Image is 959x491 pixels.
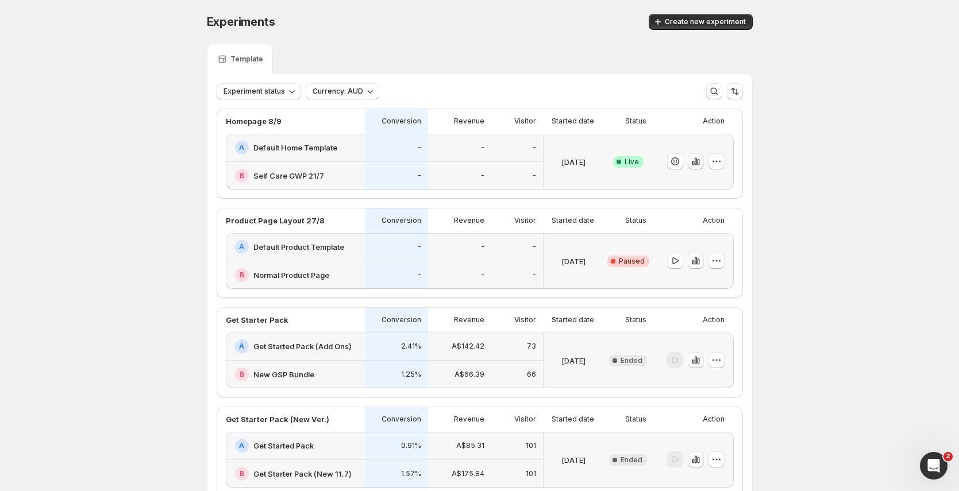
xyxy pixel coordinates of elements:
[418,143,421,152] p: -
[253,142,337,153] h2: Default Home Template
[418,242,421,252] p: -
[552,117,594,126] p: Started date
[533,270,536,280] p: -
[552,415,594,424] p: Started date
[226,115,282,127] p: Homepage 8/9
[454,415,484,424] p: Revenue
[456,441,484,450] p: A$85.31
[703,415,725,424] p: Action
[533,242,536,252] p: -
[649,14,753,30] button: Create new experiment
[382,117,421,126] p: Conversion
[253,341,352,352] h2: Get Started Pack (Add Ons)
[533,143,536,152] p: -
[526,441,536,450] p: 101
[625,216,646,225] p: Status
[452,342,484,351] p: A$142.42
[230,55,263,64] p: Template
[703,117,725,126] p: Action
[253,369,314,380] h2: New GSP Bundle
[401,342,421,351] p: 2.41%
[454,216,484,225] p: Revenue
[452,469,484,478] p: A$175.84
[533,171,536,180] p: -
[239,342,244,351] h2: A
[621,356,642,365] span: Ended
[514,216,536,225] p: Visitor
[253,440,314,451] h2: Get Started Pack
[207,15,275,29] span: Experiments
[382,216,421,225] p: Conversion
[253,170,324,181] h2: Self Care GWP 21/7
[561,355,586,366] p: [DATE]
[920,452,948,480] iframe: Intercom live chat
[217,83,301,99] button: Experiment status
[240,370,244,379] h2: B
[665,17,746,26] span: Create new experiment
[240,469,244,478] h2: B
[943,452,953,461] span: 2
[382,315,421,324] p: Conversion
[481,171,484,180] p: -
[401,469,421,478] p: 1.57%
[481,270,484,280] p: -
[239,441,244,450] h2: A
[514,315,536,324] p: Visitor
[703,216,725,225] p: Action
[418,270,421,280] p: -
[561,454,586,466] p: [DATE]
[226,215,325,226] p: Product Page Layout 27/8
[401,370,421,379] p: 1.25%
[313,87,363,96] span: Currency: AUD
[561,156,586,168] p: [DATE]
[527,370,536,379] p: 66
[226,413,329,425] p: Get Starter Pack (New Ver.)
[526,469,536,478] p: 101
[481,242,484,252] p: -
[527,342,536,351] p: 73
[727,83,743,99] button: Sort the results
[253,241,344,253] h2: Default Product Template
[625,415,646,424] p: Status
[224,87,285,96] span: Experiment status
[382,415,421,424] p: Conversion
[401,441,421,450] p: 0.91%
[625,157,639,167] span: Live
[455,370,484,379] p: A$66.39
[454,117,484,126] p: Revenue
[619,257,645,266] span: Paused
[306,83,379,99] button: Currency: AUD
[240,270,244,280] h2: B
[621,455,642,465] span: Ended
[253,468,352,480] h2: Get Starter Pack (New 11.7)
[625,315,646,324] p: Status
[239,143,244,152] h2: A
[418,171,421,180] p: -
[514,415,536,424] p: Visitor
[561,256,586,267] p: [DATE]
[454,315,484,324] p: Revenue
[240,171,244,180] h2: B
[481,143,484,152] p: -
[514,117,536,126] p: Visitor
[552,315,594,324] p: Started date
[552,216,594,225] p: Started date
[239,242,244,252] h2: A
[226,314,288,326] p: Get Starter Pack
[625,117,646,126] p: Status
[703,315,725,324] p: Action
[253,269,329,281] h2: Normal Product Page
